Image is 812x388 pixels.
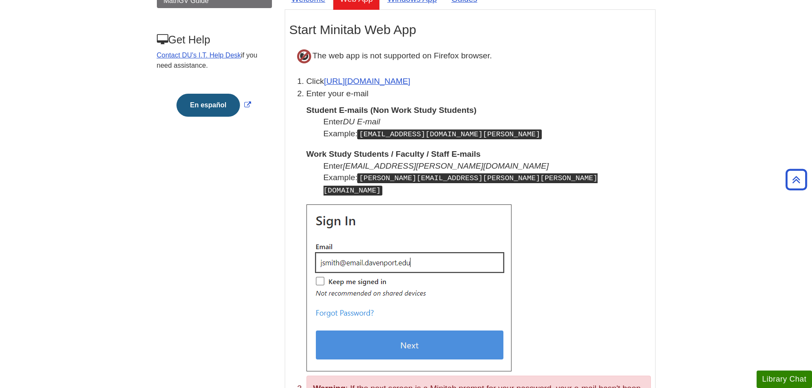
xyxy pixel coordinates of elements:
[157,34,271,46] h3: Get Help
[783,174,810,185] a: Back to Top
[324,173,598,195] kbd: [PERSON_NAME][EMAIL_ADDRESS][PERSON_NAME][PERSON_NAME][DOMAIN_NAME]
[157,50,271,71] p: if you need assistance.
[324,116,651,140] dd: Enter Example:
[357,129,542,139] kbd: [EMAIL_ADDRESS][DOMAIN_NAME][PERSON_NAME]
[306,75,651,88] li: Click
[174,101,253,109] a: Link opens in new window
[306,104,651,116] dt: Student E-mails (Non Work Study Students)
[306,204,511,371] img: Minitab sign in prompt, 'jsmith@email.davenport.edu' is filled out as the e-mail.
[343,161,549,170] i: [EMAIL_ADDRESS][PERSON_NAME][DOMAIN_NAME]
[306,88,651,100] p: Enter your e-mail
[289,23,651,37] h2: Start Minitab Web App
[324,77,410,86] a: [URL][DOMAIN_NAME]
[289,41,651,71] p: The web app is not supported on Firefox browser.
[306,148,651,160] dt: Work Study Students / Faculty / Staff E-mails
[324,160,651,196] dd: Enter Example:
[157,52,241,59] a: Contact DU's I.T. Help Desk
[343,117,380,126] i: DU E-mail
[176,94,240,117] button: En español
[757,371,812,388] button: Library Chat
